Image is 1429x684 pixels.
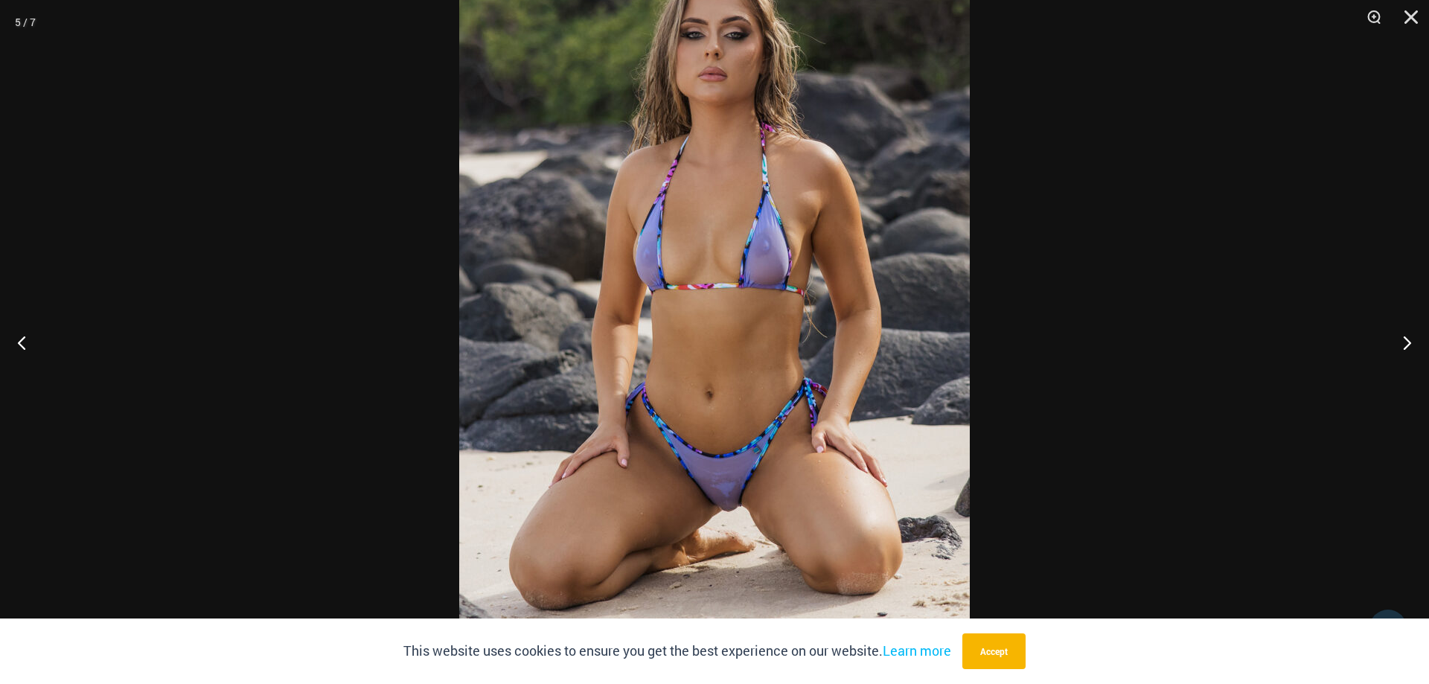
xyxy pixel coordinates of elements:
[403,640,951,662] p: This website uses cookies to ensure you get the best experience on our website.
[962,633,1026,669] button: Accept
[15,11,36,33] div: 5 / 7
[1373,305,1429,380] button: Next
[883,642,951,659] a: Learn more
